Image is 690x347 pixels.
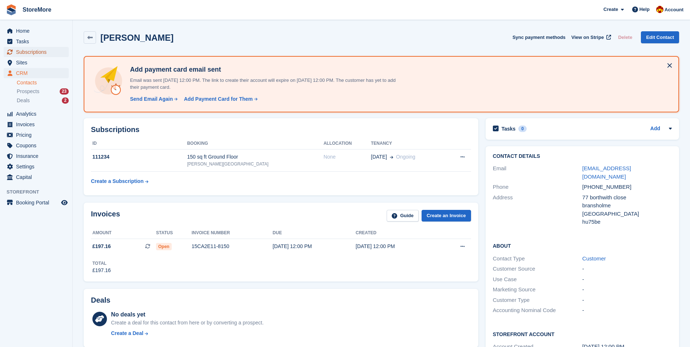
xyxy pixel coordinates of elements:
[582,265,672,273] div: -
[92,243,111,250] span: £197.16
[181,95,258,103] a: Add Payment Card for Them
[91,153,187,161] div: 111234
[4,161,69,172] a: menu
[16,109,60,119] span: Analytics
[582,194,672,202] div: 77 borthwith close
[493,286,582,294] div: Marketing Source
[16,198,60,208] span: Booking Portal
[356,227,439,239] th: Created
[493,242,672,249] h2: About
[493,330,672,338] h2: Storefront Account
[187,138,323,149] th: Booking
[582,165,631,180] a: [EMAIL_ADDRESS][DOMAIN_NAME]
[323,138,371,149] th: Allocation
[16,172,60,182] span: Capital
[371,138,446,149] th: Tenancy
[4,119,69,129] a: menu
[4,36,69,47] a: menu
[4,130,69,140] a: menu
[4,172,69,182] a: menu
[17,88,39,95] span: Prospects
[111,310,263,319] div: No deals yet
[4,198,69,208] a: menu
[92,267,111,274] div: £197.16
[91,138,187,149] th: ID
[16,151,60,161] span: Insurance
[16,130,60,140] span: Pricing
[91,296,110,304] h2: Deals
[387,210,419,222] a: Guide
[156,243,172,250] span: Open
[16,161,60,172] span: Settings
[4,47,69,57] a: menu
[91,210,120,222] h2: Invoices
[4,57,69,68] a: menu
[16,36,60,47] span: Tasks
[4,151,69,161] a: menu
[323,153,371,161] div: None
[127,65,400,74] h4: Add payment card email sent
[16,57,60,68] span: Sites
[273,227,356,239] th: Due
[91,227,156,239] th: Amount
[17,79,69,86] a: Contacts
[639,6,650,13] span: Help
[493,194,582,226] div: Address
[396,154,415,160] span: Ongoing
[493,183,582,191] div: Phone
[493,255,582,263] div: Contact Type
[16,26,60,36] span: Home
[603,6,618,13] span: Create
[17,97,69,104] a: Deals 2
[6,4,17,15] img: stora-icon-8386f47178a22dfd0bd8f6a31ec36ba5ce8667c1dd55bd0f319d3a0aa187defe.svg
[4,140,69,151] a: menu
[493,296,582,304] div: Customer Type
[62,97,69,104] div: 2
[656,6,663,13] img: Store More Team
[187,153,323,161] div: 150 sq ft Ground Floor
[91,178,144,185] div: Create a Subscription
[91,175,148,188] a: Create a Subscription
[665,6,683,13] span: Account
[493,306,582,315] div: Accounting Nominal Code
[641,31,679,43] a: Edit Contact
[371,153,387,161] span: [DATE]
[111,319,263,327] div: Create a deal for this contact from here or by converting a prospect.
[493,153,672,159] h2: Contact Details
[156,227,192,239] th: Status
[130,95,173,103] div: Send Email Again
[582,183,672,191] div: [PHONE_NUMBER]
[569,31,613,43] a: View on Stripe
[512,31,566,43] button: Sync payment methods
[100,33,174,43] h2: [PERSON_NAME]
[127,77,400,91] p: Email was sent [DATE] 12:00 PM. The link to create their account will expire on [DATE] 12:00 PM. ...
[356,243,439,250] div: [DATE] 12:00 PM
[615,31,635,43] button: Delete
[518,125,527,132] div: 0
[91,125,471,134] h2: Subscriptions
[60,88,69,95] div: 23
[502,125,516,132] h2: Tasks
[582,202,672,210] div: bransholme
[16,68,60,78] span: CRM
[60,198,69,207] a: Preview store
[4,68,69,78] a: menu
[493,275,582,284] div: Use Case
[184,95,253,103] div: Add Payment Card for Them
[582,296,672,304] div: -
[17,88,69,95] a: Prospects 23
[422,210,471,222] a: Create an Invoice
[111,330,263,337] a: Create a Deal
[4,109,69,119] a: menu
[650,125,660,133] a: Add
[93,65,124,96] img: add-payment-card-4dbda4983b697a7845d177d07a5d71e8a16f1ec00487972de202a45f1e8132f5.svg
[493,164,582,181] div: Email
[17,97,30,104] span: Deals
[20,4,54,16] a: StoreMore
[16,140,60,151] span: Coupons
[111,330,143,337] div: Create a Deal
[582,306,672,315] div: -
[92,260,111,267] div: Total
[582,218,672,226] div: hu75be
[4,26,69,36] a: menu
